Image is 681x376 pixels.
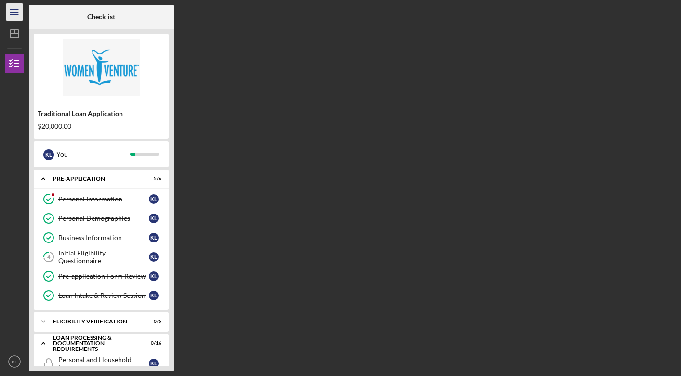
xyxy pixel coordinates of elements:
[149,271,159,281] div: K L
[38,110,165,118] div: Traditional Loan Application
[149,252,159,262] div: K L
[38,122,165,130] div: $20,000.00
[144,340,161,346] div: 0 / 16
[149,359,159,368] div: K L
[53,335,137,352] div: Loan Processing & Documentation Requirements
[39,354,164,373] a: Personal and Household ExpensesKL
[5,352,24,371] button: KL
[56,146,130,162] div: You
[144,176,161,182] div: 5 / 6
[39,209,164,228] a: Personal DemographicsKL
[149,194,159,204] div: K L
[34,39,169,96] img: Product logo
[149,214,159,223] div: K L
[58,249,149,265] div: Initial Eligibility Questionnaire
[39,247,164,267] a: 4Initial Eligibility QuestionnaireKL
[53,176,137,182] div: Pre-Application
[58,234,149,242] div: Business Information
[12,359,17,364] text: KL
[53,319,137,324] div: Eligibility Verification
[58,195,149,203] div: Personal Information
[58,215,149,222] div: Personal Demographics
[47,254,51,260] tspan: 4
[58,356,149,371] div: Personal and Household Expenses
[39,267,164,286] a: Pre-application Form ReviewKL
[144,319,161,324] div: 0 / 5
[39,189,164,209] a: Personal InformationKL
[39,228,164,247] a: Business InformationKL
[149,233,159,242] div: K L
[58,292,149,299] div: Loan Intake & Review Session
[149,291,159,300] div: K L
[39,286,164,305] a: Loan Intake & Review SessionKL
[43,149,54,160] div: K L
[58,272,149,280] div: Pre-application Form Review
[87,13,115,21] b: Checklist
